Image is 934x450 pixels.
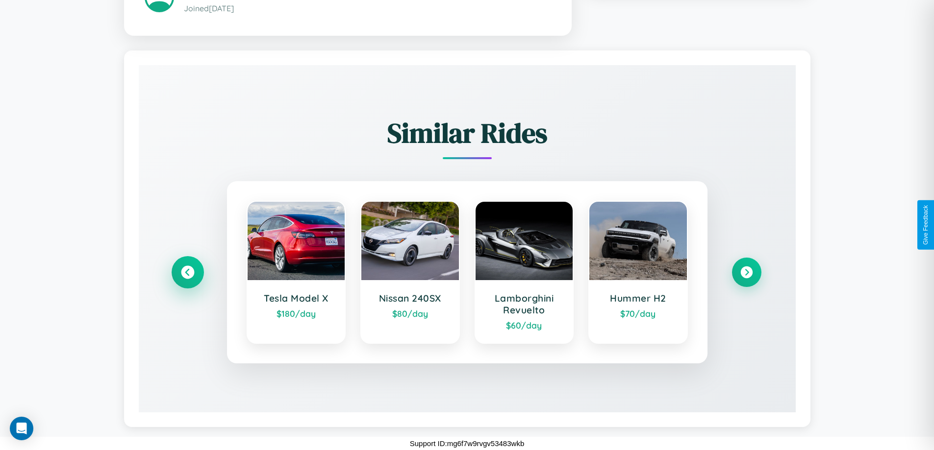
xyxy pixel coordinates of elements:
p: Support ID: mg6f7w9rvgv53483wkb [410,437,524,450]
h3: Tesla Model X [257,292,335,304]
div: $ 180 /day [257,308,335,319]
a: Nissan 240SX$80/day [360,201,460,344]
a: Lamborghini Revuelto$60/day [475,201,574,344]
div: $ 70 /day [599,308,677,319]
div: Give Feedback [922,205,929,245]
a: Tesla Model X$180/day [247,201,346,344]
h2: Similar Rides [173,114,761,152]
div: Open Intercom Messenger [10,417,33,440]
div: $ 80 /day [371,308,449,319]
h3: Nissan 240SX [371,292,449,304]
div: $ 60 /day [485,320,563,331]
h3: Hummer H2 [599,292,677,304]
h3: Lamborghini Revuelto [485,292,563,316]
p: Joined [DATE] [184,1,551,16]
a: Hummer H2$70/day [588,201,688,344]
